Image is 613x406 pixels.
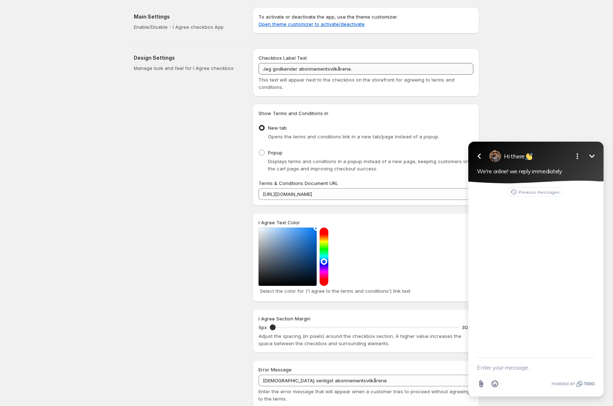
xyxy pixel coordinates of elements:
span: Popup [268,150,283,155]
span: Displays terms and conditions in a popup instead of a new page, keeping customers on the cart pag... [268,158,469,172]
p: 5px [259,324,267,331]
p: Select the color for ('I agree to the terms and conditions') link text [260,287,472,295]
span: This text will appear next to the checkbox on the storefront for agreeing to terms and conditions. [259,77,454,90]
span: Adjust the spacing (in pixels) around the checkbox section. A higher value increases the space be... [259,333,461,346]
span: I Agree Section Margin [259,316,310,322]
label: I Agree Text Color [259,219,300,226]
input: https://yourstoredomain.com/termsandconditions.html [259,188,473,200]
span: Opens the terms and conditions link in a new tab/page instead of a popup. [268,134,439,139]
span: Enter the error message that will appear when a customer tries to proceed without agreeing to the... [259,389,470,402]
iframe: Tidio Chat [459,134,613,406]
span: Error Message [259,367,292,373]
h2: Design Settings [134,54,241,62]
p: Enable/Disable - I Agree checkbox App [134,23,241,31]
span: Terms & Conditions Document URL [259,180,338,186]
h2: Main Settings [134,13,241,20]
span: Checkbox Label Text [259,55,307,61]
p: To activate or deactivate the app, use the theme customizer. [259,13,473,28]
p: Manage look and feel for I Agree checkbox [134,64,241,72]
span: Show Terms and Conditions in [259,110,328,116]
span: New tab [268,125,287,131]
a: Open theme customizer to activate/deactivate [259,21,365,27]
